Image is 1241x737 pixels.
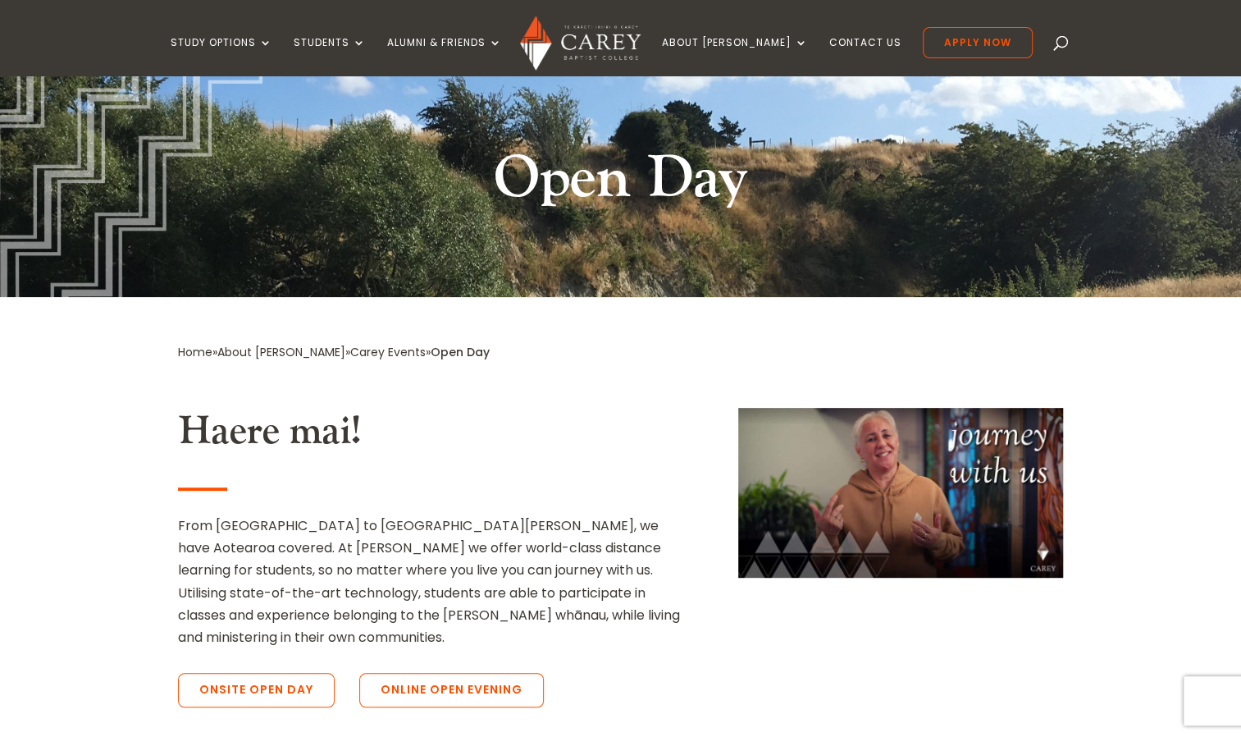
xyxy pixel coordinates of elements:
img: journey With Us at Open Day and Online Open Evening [738,408,1063,579]
a: Online Open Evening [359,673,544,707]
a: Contact Us [829,37,901,76]
a: Students [294,37,366,76]
a: Carey Events [350,344,426,360]
h2: Haere mai! [178,408,690,464]
a: Study Options [171,37,272,76]
a: Home [178,344,212,360]
span: Open Day [431,344,490,360]
a: Onsite Open Day [178,673,335,707]
a: About [PERSON_NAME] [217,344,345,360]
h1: Open Day [313,140,928,226]
a: About [PERSON_NAME] [662,37,808,76]
p: From [GEOGRAPHIC_DATA] to [GEOGRAPHIC_DATA][PERSON_NAME], we have Aotearoa covered. At [PERSON_NA... [178,515,690,648]
a: Apply Now [923,27,1033,58]
a: Alumni & Friends [387,37,502,76]
img: Carey Baptist College [520,16,641,71]
span: » » » [178,344,490,360]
